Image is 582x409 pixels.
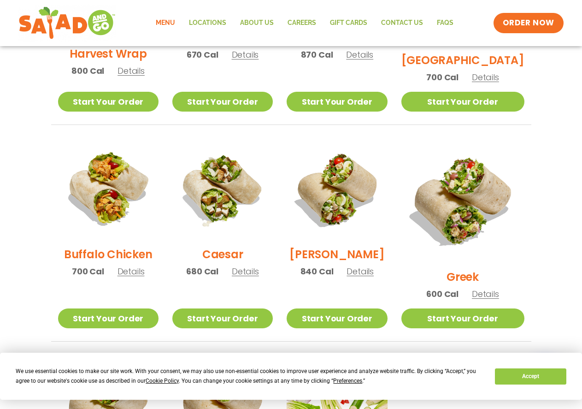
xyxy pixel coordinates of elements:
[287,139,387,239] img: Product photo for Cobb Wrap
[71,65,104,77] span: 800 Cal
[401,92,524,112] a: Start Your Order
[186,265,218,278] span: 680 Cal
[58,92,159,112] a: Start Your Order
[64,246,152,262] h2: Buffalo Chicken
[18,5,116,41] img: new-SAG-logo-768×292
[149,12,182,34] a: Menu
[447,269,479,285] h2: Greek
[187,48,218,61] span: 670 Cal
[300,265,334,278] span: 840 Cal
[281,12,323,34] a: Careers
[426,288,459,300] span: 600 Cal
[401,308,524,328] a: Start Your Order
[287,92,387,112] a: Start Your Order
[401,52,524,68] h2: [GEOGRAPHIC_DATA]
[426,71,459,83] span: 700 Cal
[146,378,179,384] span: Cookie Policy
[333,378,362,384] span: Preferences
[233,12,281,34] a: About Us
[401,139,524,262] img: Product photo for Greek Wrap
[149,12,460,34] nav: Menu
[232,266,259,277] span: Details
[172,139,273,239] img: Product photo for Caesar Wrap
[202,246,243,262] h2: Caesar
[323,12,374,34] a: GIFT CARDS
[287,308,387,328] a: Start Your Order
[472,71,499,83] span: Details
[118,266,145,277] span: Details
[182,12,233,34] a: Locations
[503,18,554,29] span: ORDER NOW
[58,308,159,328] a: Start Your Order
[172,92,273,112] a: Start Your Order
[172,308,273,328] a: Start Your Order
[495,368,566,385] button: Accept
[346,49,373,60] span: Details
[430,12,460,34] a: FAQs
[72,265,104,278] span: 700 Cal
[232,49,259,60] span: Details
[494,13,564,33] a: ORDER NOW
[118,65,145,77] span: Details
[289,246,384,262] h2: [PERSON_NAME]
[472,288,499,300] span: Details
[58,139,159,239] img: Product photo for Buffalo Chicken Wrap
[16,367,484,386] div: We use essential cookies to make our site work. With your consent, we may also use non-essential ...
[374,12,430,34] a: Contact Us
[347,266,374,277] span: Details
[301,48,333,61] span: 870 Cal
